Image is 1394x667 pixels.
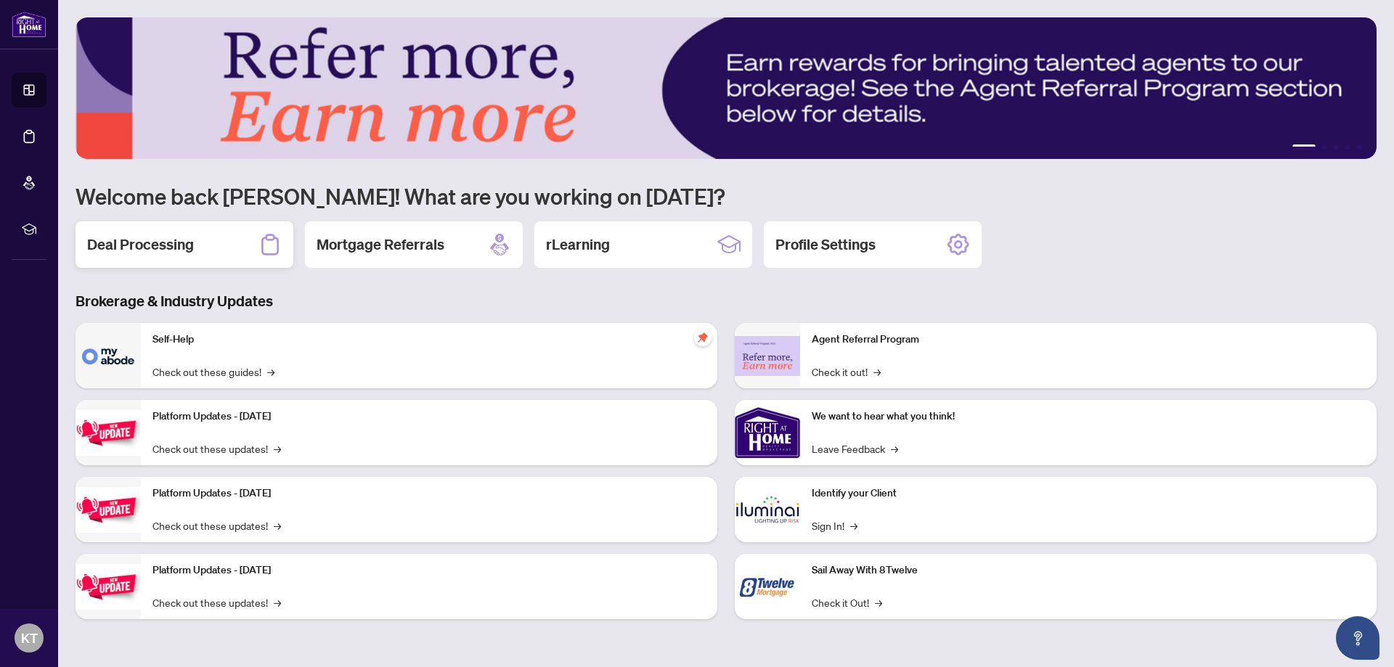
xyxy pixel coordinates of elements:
img: Platform Updates - June 23, 2025 [76,564,141,610]
img: Sail Away With 8Twelve [735,554,800,619]
p: Platform Updates - [DATE] [152,562,706,578]
p: We want to hear what you think! [812,409,1365,425]
img: logo [12,11,46,38]
p: Sail Away With 8Twelve [812,562,1365,578]
span: → [850,517,857,533]
a: Check out these updates!→ [152,594,281,610]
h2: Profile Settings [775,234,876,255]
span: → [274,594,281,610]
span: pushpin [694,329,712,346]
h3: Brokerage & Industry Updates [76,291,1377,311]
button: 3 [1333,144,1339,150]
span: → [274,517,281,533]
span: → [274,441,281,457]
button: Open asap [1336,616,1379,660]
img: Slide 0 [76,17,1377,159]
img: Agent Referral Program [735,336,800,376]
button: 5 [1356,144,1362,150]
a: Sign In!→ [812,517,857,533]
a: Check out these guides!→ [152,364,274,380]
span: → [873,364,881,380]
h1: Welcome back [PERSON_NAME]! What are you working on [DATE]? [76,182,1377,210]
span: → [267,364,274,380]
img: Identify your Client [735,477,800,542]
span: → [875,594,882,610]
a: Check it out!→ [812,364,881,380]
img: Self-Help [76,323,141,388]
img: Platform Updates - July 21, 2025 [76,410,141,456]
button: 2 [1321,144,1327,150]
p: Identify your Client [812,486,1365,502]
p: Agent Referral Program [812,332,1365,348]
img: Platform Updates - July 8, 2025 [76,487,141,533]
h2: rLearning [546,234,610,255]
p: Self-Help [152,332,706,348]
h2: Mortgage Referrals [317,234,444,255]
a: Check it Out!→ [812,594,882,610]
span: → [891,441,898,457]
a: Leave Feedback→ [812,441,898,457]
a: Check out these updates!→ [152,517,281,533]
p: Platform Updates - [DATE] [152,486,706,502]
a: Check out these updates!→ [152,441,281,457]
button: 1 [1292,144,1316,150]
p: Platform Updates - [DATE] [152,409,706,425]
span: KT [21,628,38,648]
button: 4 [1345,144,1350,150]
img: We want to hear what you think! [735,400,800,465]
h2: Deal Processing [87,234,194,255]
